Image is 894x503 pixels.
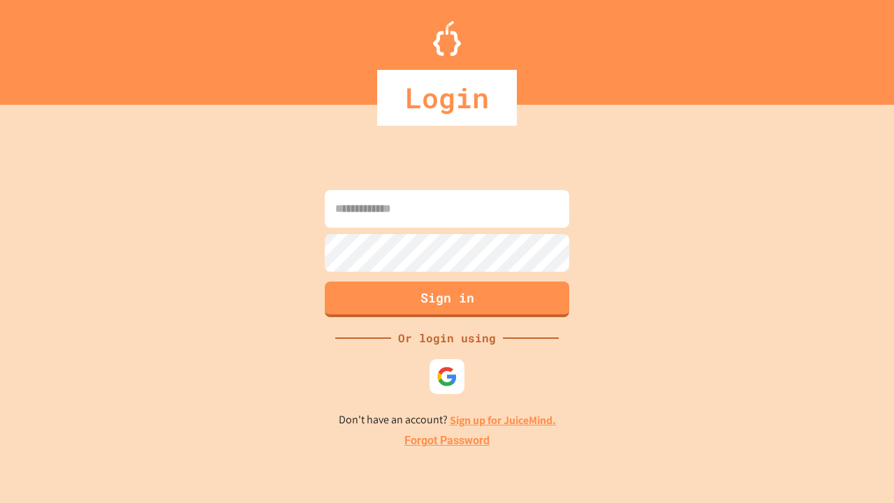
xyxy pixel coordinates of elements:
[339,411,556,429] p: Don't have an account?
[433,21,461,56] img: Logo.svg
[391,330,503,347] div: Or login using
[404,432,490,449] a: Forgot Password
[450,413,556,428] a: Sign up for JuiceMind.
[377,70,517,126] div: Login
[325,282,569,317] button: Sign in
[437,366,457,387] img: google-icon.svg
